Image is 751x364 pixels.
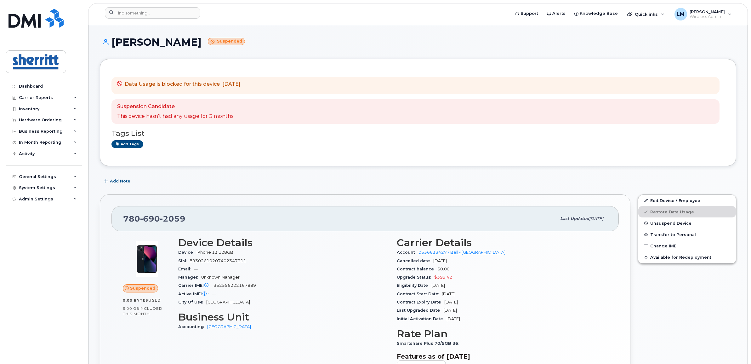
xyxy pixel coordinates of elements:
a: [GEOGRAPHIC_DATA] [207,324,251,329]
span: — [194,267,198,271]
span: [DATE] [444,300,458,304]
small: Suspended [208,38,245,45]
span: [DATE] [443,308,457,313]
span: Available for Redeployment [650,255,711,260]
span: Data Usage is blocked for this device [125,81,220,87]
span: Active IMEI [178,292,212,296]
span: 89302610207402347311 [190,258,246,263]
h3: Business Unit [178,311,389,323]
span: [DATE] [431,283,445,288]
h3: Tags List [111,130,725,137]
button: Add Note [100,176,136,187]
span: Upgrade Status [397,275,434,280]
span: used [148,298,161,303]
span: SIM [178,258,190,263]
span: $0.00 [437,267,450,271]
span: [DATE] [442,292,455,296]
button: Unsuspend Device [638,217,736,229]
span: Email [178,267,194,271]
span: Last updated [560,216,589,221]
span: City Of Use [178,300,206,304]
span: iPhone 13 128GB [196,250,233,255]
span: Device [178,250,196,255]
h1: [PERSON_NAME] [100,37,736,48]
span: 5.00 GB [123,306,139,311]
a: Restore Data Usage [638,206,736,217]
span: Unsuspend Device [650,221,691,226]
span: Contract Start Date [397,292,442,296]
span: Smartshare Plus 70/5GB 36 [397,341,462,346]
a: 0536633427 - Bell - [GEOGRAPHIC_DATA] [418,250,505,255]
span: $399.42 [434,275,452,280]
span: [DATE] [447,316,460,321]
span: Account [397,250,418,255]
span: [DATE] [589,216,603,221]
span: 0.00 Bytes [123,298,148,303]
a: Add tags [111,140,143,148]
span: included this month [123,306,162,316]
span: Contract Expiry Date [397,300,444,304]
button: Available for Redeployment [638,251,736,263]
span: Unknown Manager [201,275,240,280]
span: Cancelled date [397,258,433,263]
h3: Device Details [178,237,389,248]
span: Suspended [130,285,155,291]
h3: Carrier Details [397,237,608,248]
h3: Rate Plan [397,328,608,339]
p: Suspension Candidate [117,103,233,110]
span: [GEOGRAPHIC_DATA] [206,300,250,304]
span: 352556222167889 [213,283,256,288]
button: Change IMEI [638,240,736,251]
button: Transfer to Personal [638,229,736,240]
h3: Features as of [DATE] [397,353,608,360]
span: Manager [178,275,201,280]
a: Edit Device / Employee [638,195,736,206]
span: 690 [140,214,160,223]
span: 2059 [160,214,185,223]
span: — [212,292,216,296]
span: Accounting [178,324,207,329]
img: image20231002-3703462-1ig824h.jpeg [128,240,166,278]
span: [DATE] [433,258,447,263]
span: Eligibility Date [397,283,431,288]
span: Last Upgraded Date [397,308,443,313]
span: [DATE] [222,81,240,87]
span: Add Note [110,178,130,184]
span: Carrier IMEI [178,283,213,288]
p: This device hasn't had any usage for 3 months [117,113,233,120]
span: Initial Activation Date [397,316,447,321]
span: 780 [123,214,185,223]
span: Contract balance [397,267,437,271]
